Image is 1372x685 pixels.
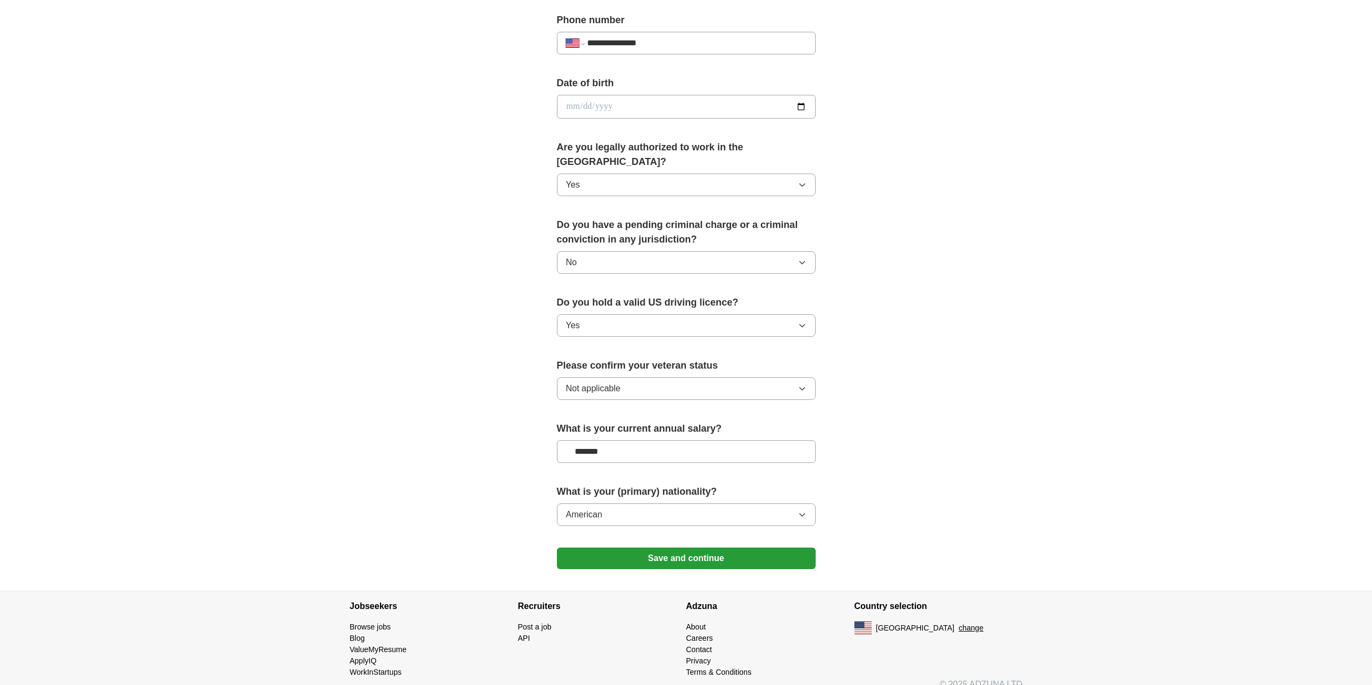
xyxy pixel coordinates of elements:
label: What is your current annual salary? [557,421,816,436]
h4: Country selection [854,591,1023,621]
a: About [686,622,706,631]
button: change [959,622,983,634]
label: Phone number [557,13,816,27]
a: API [518,634,530,642]
span: No [566,256,577,269]
a: Post a job [518,622,551,631]
span: American [566,508,603,521]
a: Terms & Conditions [686,668,752,676]
span: Yes [566,178,580,191]
img: US flag [854,621,872,634]
label: Do you hold a valid US driving licence? [557,295,816,310]
button: Yes [557,314,816,337]
a: WorkInStartups [350,668,402,676]
button: American [557,503,816,526]
label: What is your (primary) nationality? [557,485,816,499]
span: Yes [566,319,580,332]
a: ApplyIQ [350,656,377,665]
label: Are you legally authorized to work in the [GEOGRAPHIC_DATA]? [557,140,816,169]
a: Browse jobs [350,622,391,631]
button: No [557,251,816,274]
label: Date of birth [557,76,816,91]
span: [GEOGRAPHIC_DATA] [876,622,955,634]
label: Please confirm your veteran status [557,358,816,373]
span: Not applicable [566,382,620,395]
label: Do you have a pending criminal charge or a criminal conviction in any jurisdiction? [557,218,816,247]
a: Blog [350,634,365,642]
a: Privacy [686,656,711,665]
button: Save and continue [557,548,816,569]
button: Not applicable [557,377,816,400]
a: Careers [686,634,713,642]
a: Contact [686,645,712,654]
button: Yes [557,174,816,196]
a: ValueMyResume [350,645,407,654]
